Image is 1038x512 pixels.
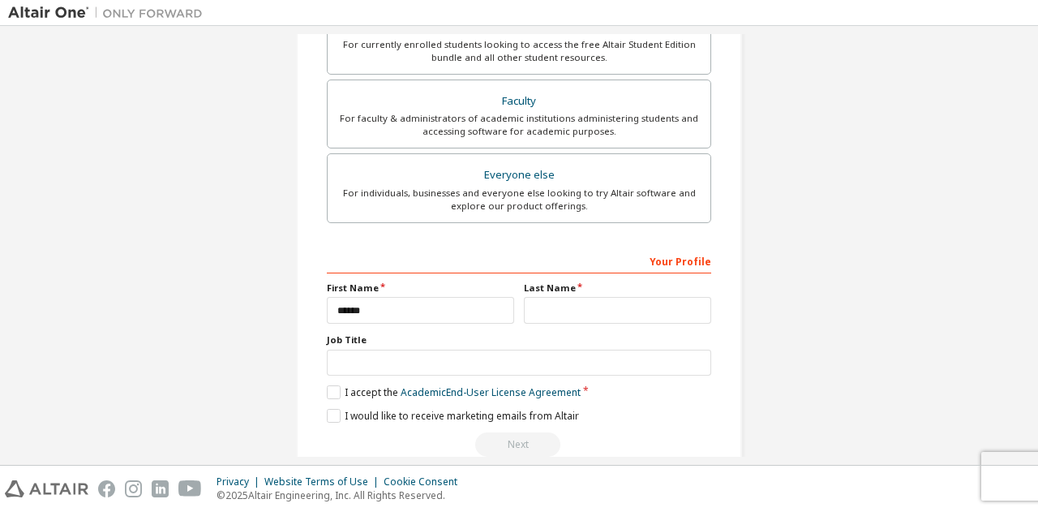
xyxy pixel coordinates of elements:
div: For faculty & administrators of academic institutions administering students and accessing softwa... [337,112,701,138]
label: Job Title [327,333,711,346]
label: First Name [327,282,514,295]
a: Academic End-User License Agreement [401,385,581,399]
img: instagram.svg [125,480,142,497]
div: Read and acccept EULA to continue [327,432,711,457]
div: Everyone else [337,164,701,187]
label: I would like to receive marketing emails from Altair [327,409,579,423]
img: facebook.svg [98,480,115,497]
img: youtube.svg [178,480,202,497]
div: Website Terms of Use [264,475,384,488]
div: For individuals, businesses and everyone else looking to try Altair software and explore our prod... [337,187,701,213]
img: altair_logo.svg [5,480,88,497]
div: Cookie Consent [384,475,467,488]
div: Your Profile [327,247,711,273]
img: Altair One [8,5,211,21]
div: For currently enrolled students looking to access the free Altair Student Edition bundle and all ... [337,38,701,64]
img: linkedin.svg [152,480,169,497]
p: © 2025 Altair Engineering, Inc. All Rights Reserved. [217,488,467,502]
label: Last Name [524,282,711,295]
label: I accept the [327,385,581,399]
div: Faculty [337,90,701,113]
div: Privacy [217,475,264,488]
